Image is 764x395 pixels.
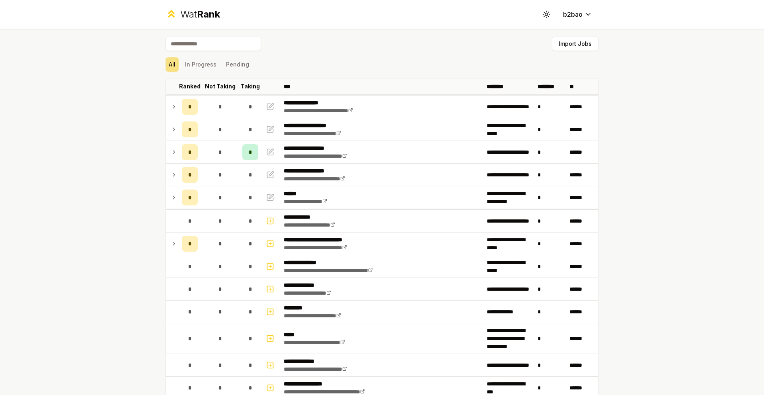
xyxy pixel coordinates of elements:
span: b2bao [563,10,583,19]
p: Not Taking [205,82,236,90]
button: Pending [223,57,252,72]
button: All [166,57,179,72]
button: Import Jobs [552,37,598,51]
div: Wat [180,8,220,21]
a: WatRank [166,8,220,21]
p: Ranked [179,82,201,90]
span: Rank [197,8,220,20]
button: b2bao [557,7,598,22]
p: Taking [241,82,260,90]
button: In Progress [182,57,220,72]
